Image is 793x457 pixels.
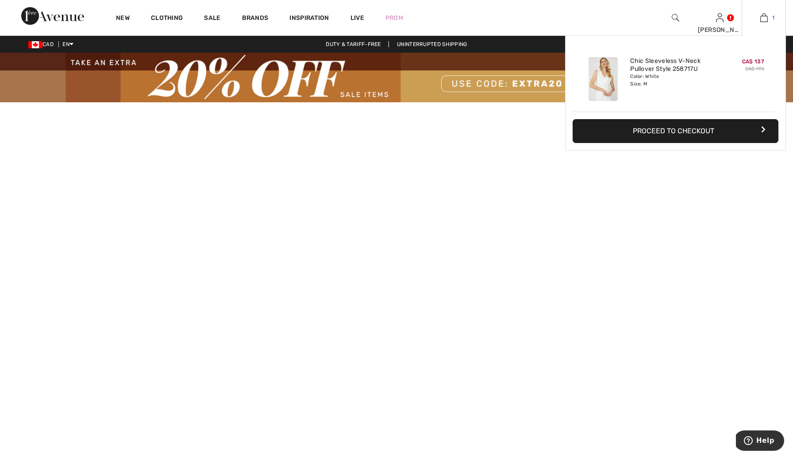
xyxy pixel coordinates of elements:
[204,14,220,23] a: Sale
[62,41,73,47] span: EN
[742,58,764,65] span: CA$ 137
[736,430,784,453] iframe: Opens a widget where you can find more information
[672,12,679,23] img: search the website
[350,13,364,23] a: Live
[760,12,768,23] img: My Bag
[151,14,183,23] a: Clothing
[573,119,778,143] button: Proceed to Checkout
[385,13,403,23] a: Prom
[630,57,717,73] a: Chic Sleeveless V-Neck Pullover Style 258717U
[630,73,717,87] div: Color: White Size: M
[745,66,764,72] s: CA$ 195
[116,14,130,23] a: New
[28,41,42,48] img: Canadian Dollar
[242,14,269,23] a: Brands
[28,41,57,47] span: CAD
[716,12,724,23] img: My Info
[742,12,785,23] a: 1
[772,14,774,22] span: 1
[289,14,329,23] span: Inspiration
[21,7,84,25] img: 1ère Avenue
[698,25,741,35] div: [PERSON_NAME]
[589,57,618,101] img: Chic Sleeveless V-Neck Pullover Style 258717U
[716,13,724,22] a: Sign In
